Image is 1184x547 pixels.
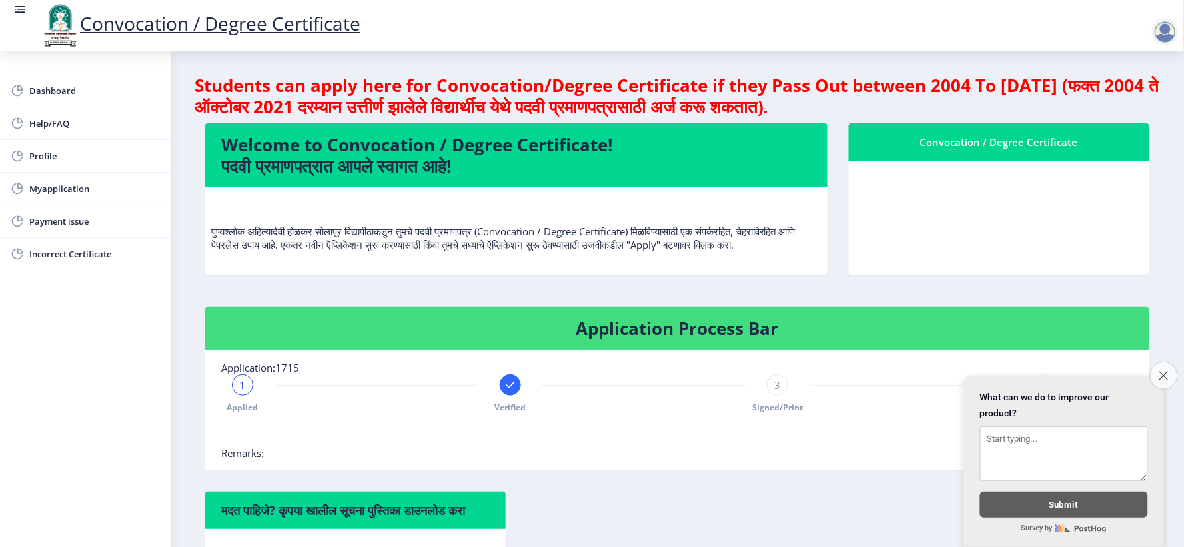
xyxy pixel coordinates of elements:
img: logo [40,3,80,48]
span: Application:1715 [221,361,299,374]
span: Incorrect Certificate [29,246,160,262]
span: Signed/Print [752,402,803,413]
span: Applied [227,402,259,413]
span: Remarks: [221,446,264,460]
h4: Students can apply here for Convocation/Degree Certificate if they Pass Out between 2004 To [DATE... [195,75,1160,117]
span: 3 [775,378,781,392]
p: पुण्यश्लोक अहिल्यादेवी होळकर सोलापूर विद्यापीठाकडून तुमचे पदवी प्रमाणपत्र (Convocation / Degree C... [211,198,822,251]
span: 1 [240,378,246,392]
h6: मदत पाहिजे? कृपया खालील सूचना पुस्तिका डाउनलोड करा [221,502,490,518]
span: Help/FAQ [29,115,160,131]
span: Verified [494,402,526,413]
span: Payment issue [29,213,160,229]
a: Convocation / Degree Certificate [40,11,360,36]
h4: Welcome to Convocation / Degree Certificate! पदवी प्रमाणपत्रात आपले स्वागत आहे! [221,134,812,177]
h4: Application Process Bar [221,318,1133,339]
span: Profile [29,148,160,164]
div: Convocation / Degree Certificate [865,134,1133,150]
span: Dashboard [29,83,160,99]
span: Myapplication [29,181,160,197]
